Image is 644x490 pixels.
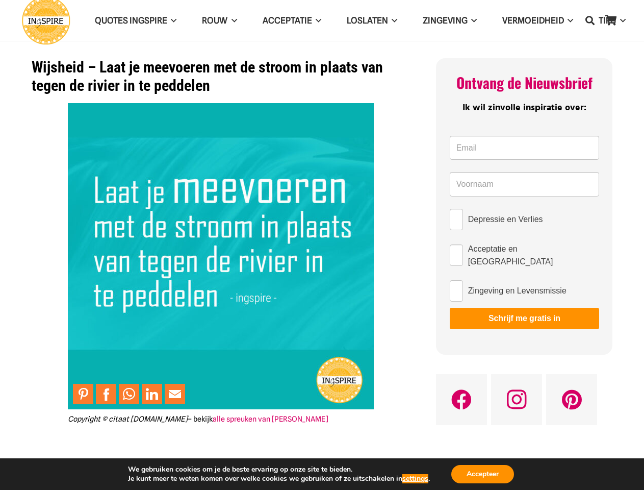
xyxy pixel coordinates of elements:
span: Ik wil zinvolle inspiratie over: [462,101,586,115]
li: Facebook [96,384,119,404]
span: Depressie en Verlies [468,213,543,226]
span: Acceptatie [263,15,312,26]
button: settings [402,474,428,483]
figcaption: – bekijk [68,413,374,425]
li: Email This [165,384,188,404]
em: Copyright © citaat [DOMAIN_NAME] [68,414,188,423]
p: Je kunt meer te weten komen over welke cookies we gebruiken of ze uitschakelen in . [128,474,430,483]
li: LinkedIn [142,384,165,404]
a: ROUWROUW Menu [189,8,249,34]
span: QUOTES INGSPIRE Menu [167,8,176,33]
h1: Wijsheid – Laat je meevoeren met de stroom in plaats van tegen de rivier in te peddelen [32,58,410,95]
a: QUOTES INGSPIREQUOTES INGSPIRE Menu [82,8,189,34]
a: VERMOEIDHEIDVERMOEIDHEID Menu [490,8,586,34]
span: Loslaten Menu [388,8,397,33]
input: Email [450,136,599,160]
input: Depressie en Verlies [450,209,463,230]
span: ROUW [202,15,227,26]
span: Zingeving [423,15,468,26]
a: alle spreuken van [PERSON_NAME] [213,414,328,423]
a: ZingevingZingeving Menu [410,8,490,34]
span: Zingeving en Levensmissie [468,284,566,297]
button: Schrijf me gratis in [450,308,599,329]
span: Acceptatie Menu [312,8,321,33]
button: Accepteer [451,465,514,483]
a: TIPSTIPS Menu [586,8,638,34]
span: Loslaten [347,15,388,26]
a: Zoeken [580,8,600,33]
a: Facebook [436,374,487,425]
li: Pinterest [73,384,96,404]
span: Ontvang de Nieuwsbrief [456,72,593,93]
span: TIPS [599,15,616,26]
span: ROUW Menu [227,8,237,33]
a: Pin to Pinterest [73,384,93,404]
span: Acceptatie en [GEOGRAPHIC_DATA] [468,242,599,268]
a: AcceptatieAcceptatie Menu [250,8,334,34]
input: Zingeving en Levensmissie [450,280,463,302]
a: Share to WhatsApp [119,384,139,404]
input: Acceptatie en [GEOGRAPHIC_DATA] [450,244,463,266]
p: We gebruiken cookies om je de beste ervaring op onze site te bieden. [128,465,430,474]
a: Share to Facebook [96,384,116,404]
a: LoslatenLoslaten Menu [334,8,410,34]
a: Share to LinkedIn [142,384,162,404]
span: QUOTES INGSPIRE [95,15,167,26]
span: VERMOEIDHEID Menu [564,8,573,33]
li: WhatsApp [119,384,142,404]
span: TIPS Menu [616,8,625,33]
a: Pinterest [546,374,597,425]
a: Mail to Email This [165,384,185,404]
span: VERMOEIDHEID [502,15,564,26]
span: Zingeving Menu [468,8,477,33]
input: Voornaam [450,172,599,197]
a: Instagram [491,374,542,425]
